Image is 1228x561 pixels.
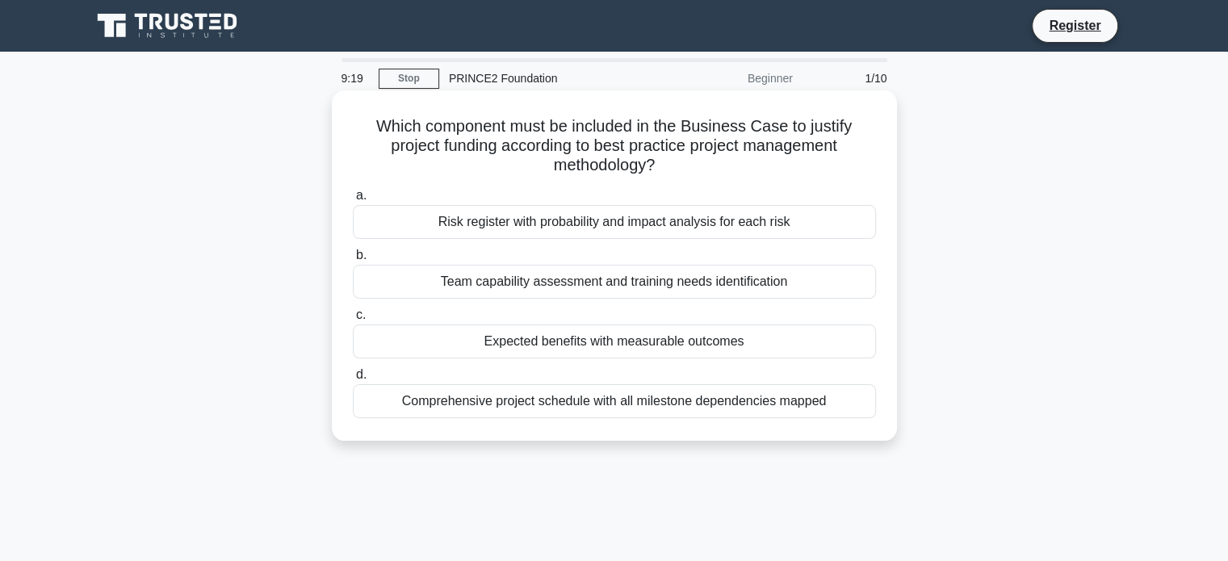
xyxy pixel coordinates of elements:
[353,384,876,418] div: Comprehensive project schedule with all milestone dependencies mapped
[356,188,367,202] span: a.
[379,69,439,89] a: Stop
[661,62,803,94] div: Beginner
[356,248,367,262] span: b.
[351,116,878,176] h5: Which component must be included in the Business Case to justify project funding according to bes...
[439,62,661,94] div: PRINCE2 Foundation
[356,308,366,321] span: c.
[353,265,876,299] div: Team capability assessment and training needs identification
[803,62,897,94] div: 1/10
[332,62,379,94] div: 9:19
[1039,15,1110,36] a: Register
[353,205,876,239] div: Risk register with probability and impact analysis for each risk
[353,324,876,358] div: Expected benefits with measurable outcomes
[356,367,367,381] span: d.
